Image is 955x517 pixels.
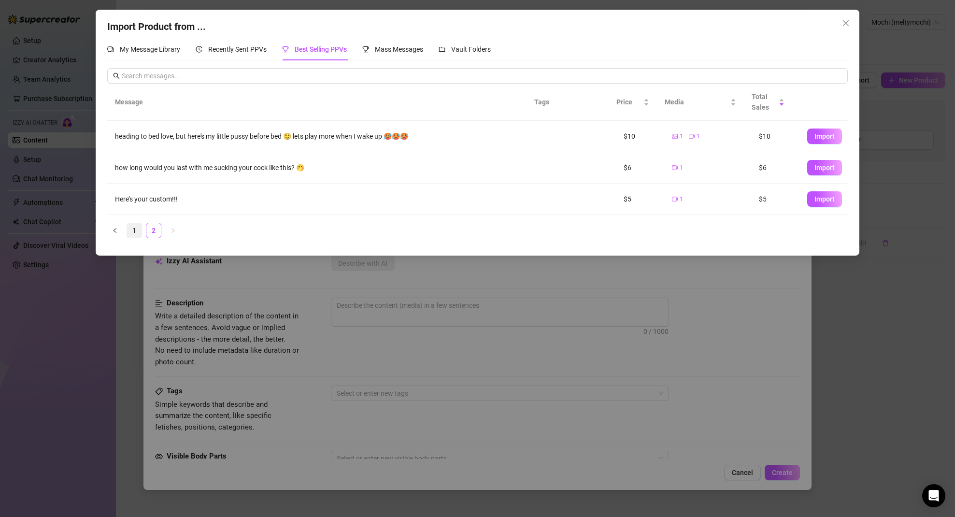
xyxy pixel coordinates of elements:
td: $5 [751,184,799,215]
a: 1 [127,223,142,238]
button: left [107,223,123,238]
span: right [170,228,176,233]
th: Media [657,84,744,121]
div: how long would you last with me sucking your cock like this? 🤭 [115,162,527,173]
td: $6 [751,152,799,184]
span: comment [107,46,114,53]
span: Vault Folders [451,45,491,53]
span: video-camera [672,196,678,202]
li: Next Page [165,223,181,238]
span: Import [814,164,835,172]
th: Tags [527,84,584,121]
th: Price [609,84,657,121]
div: Here’s your custom!!! [115,194,527,204]
span: 1 [680,163,683,172]
span: 1 [697,132,700,141]
button: right [165,223,181,238]
th: Total Sales [744,84,792,121]
li: Previous Page [107,223,123,238]
span: Mass Messages [375,45,423,53]
span: Best Selling PPVs [295,45,347,53]
button: Close [838,15,854,31]
td: $10 [751,121,799,152]
div: heading to bed love, but here's my little pussy before bed 🤤 lets play more when I wake up 🥵🥵🥵 [115,131,527,142]
td: $10 [616,121,664,152]
span: history [196,46,202,53]
span: left [112,228,118,233]
span: picture [672,133,678,139]
span: close [842,19,850,27]
button: Import [807,191,842,207]
a: 2 [146,223,161,238]
span: Import Product from ... [107,21,206,32]
th: Message [107,84,527,121]
span: video-camera [672,165,678,171]
span: 1 [680,195,683,204]
td: $5 [616,184,664,215]
span: trophy [282,46,289,53]
span: Close [838,19,854,27]
div: Open Intercom Messenger [922,484,945,507]
span: Recently Sent PPVs [208,45,267,53]
td: $6 [616,152,664,184]
button: Import [807,160,842,175]
button: Import [807,129,842,144]
span: Import [814,132,835,140]
span: video-camera [689,133,695,139]
span: Media [665,97,728,107]
span: trophy [362,46,369,53]
span: Import [814,195,835,203]
span: My Message Library [120,45,180,53]
input: Search messages... [122,71,842,81]
span: Total Sales [752,91,777,113]
span: folder [439,46,445,53]
span: 1 [680,132,683,141]
span: Price [616,97,641,107]
span: search [113,72,120,79]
